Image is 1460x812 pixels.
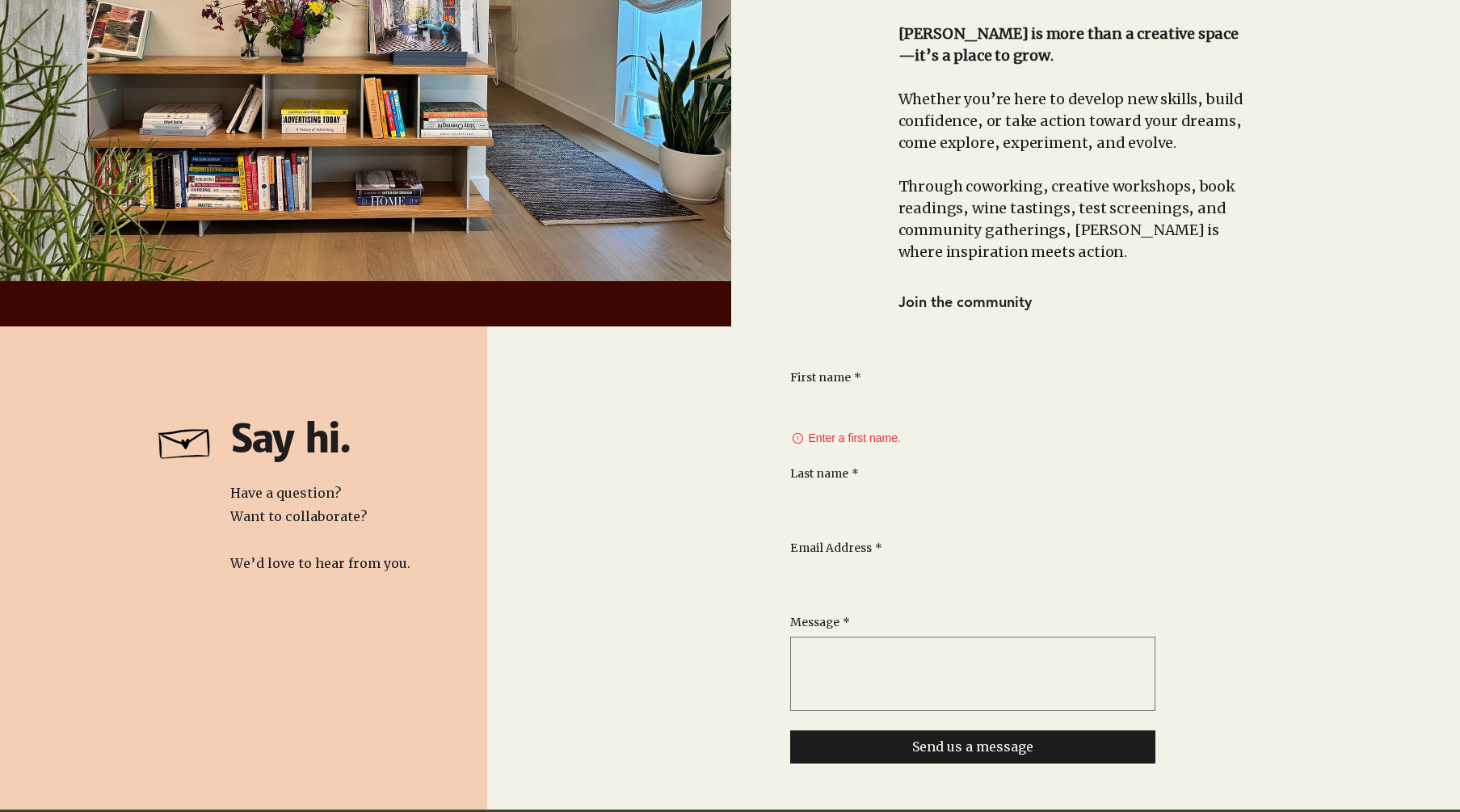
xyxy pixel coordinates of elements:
span: Through coworking, creative workshops, book readings, wine tastings, test screenings, and communi... [898,177,1235,261]
span: Want to collaborate? [230,508,367,524]
textarea: Message [791,644,1155,704]
label: Message [790,615,850,631]
button: Send us a message [790,730,1155,764]
form: Contact Form [790,370,1155,764]
input: First name [790,392,1146,424]
div: Enter a first name. [790,431,1155,447]
span: Whether you’re here to develop new skills, build confidence, or take action toward your dreams, c... [898,90,1243,152]
span: Join the community [898,292,1032,311]
label: First name [790,370,861,386]
a: Join the community [898,285,1046,319]
label: Email Address [790,541,882,557]
span: Say hi. [230,415,350,463]
span: We’d love to hear from you. [230,555,410,571]
div: Hand drawn envelope [148,411,223,468]
span: [PERSON_NAME] is more than a creative space—it’s a place to grow. [898,24,1239,65]
input: Email Address [790,563,1146,595]
span: Send us a message [912,739,1033,755]
input: Last name [790,489,1146,521]
label: Last name [790,466,859,482]
span: Have a question? [230,485,341,501]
